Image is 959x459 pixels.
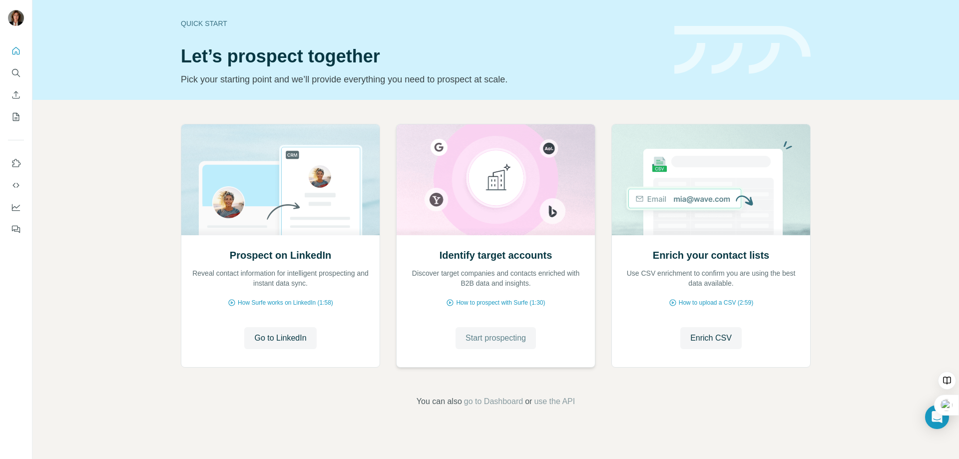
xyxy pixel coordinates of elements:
[8,64,24,82] button: Search
[8,42,24,60] button: Quick start
[181,46,662,66] h1: Let’s prospect together
[230,248,331,262] h2: Prospect on LinkedIn
[191,268,370,288] p: Reveal contact information for intelligent prospecting and instant data sync.
[181,124,380,235] img: Prospect on LinkedIn
[440,248,552,262] h2: Identify target accounts
[674,26,811,74] img: banner
[925,405,949,429] div: Open Intercom Messenger
[254,332,306,344] span: Go to LinkedIn
[8,220,24,238] button: Feedback
[8,86,24,104] button: Enrich CSV
[8,10,24,26] img: Avatar
[680,327,742,349] button: Enrich CSV
[690,332,732,344] span: Enrich CSV
[181,72,662,86] p: Pick your starting point and we’ll provide everything you need to prospect at scale.
[622,268,800,288] p: Use CSV enrichment to confirm you are using the best data available.
[679,298,753,307] span: How to upload a CSV (2:59)
[466,332,526,344] span: Start prospecting
[244,327,316,349] button: Go to LinkedIn
[8,198,24,216] button: Dashboard
[181,18,662,28] div: Quick start
[456,327,536,349] button: Start prospecting
[8,176,24,194] button: Use Surfe API
[8,108,24,126] button: My lists
[396,124,595,235] img: Identify target accounts
[653,248,769,262] h2: Enrich your contact lists
[8,154,24,172] button: Use Surfe on LinkedIn
[238,298,333,307] span: How Surfe works on LinkedIn (1:58)
[417,396,462,408] span: You can also
[534,396,575,408] button: use the API
[525,396,532,408] span: or
[456,298,545,307] span: How to prospect with Surfe (1:30)
[464,396,523,408] button: go to Dashboard
[611,124,811,235] img: Enrich your contact lists
[407,268,585,288] p: Discover target companies and contacts enriched with B2B data and insights.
